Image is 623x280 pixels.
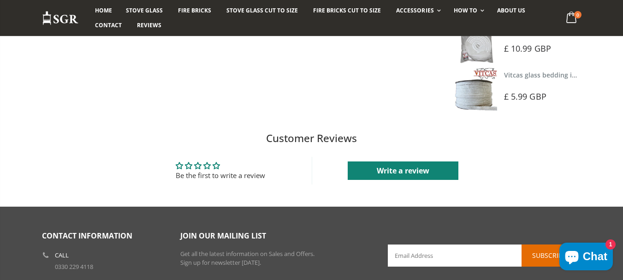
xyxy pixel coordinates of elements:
input: Email Address [388,244,577,267]
a: Write a review [348,161,458,180]
span: Accessories [396,6,433,14]
div: Average rating is 0.00 stars [176,161,265,171]
div: Be the first to write a review [176,171,265,180]
span: 0 [574,11,581,18]
span: Fire Bricks [178,6,211,14]
img: Vitcas white rope, glue and gloves kit 10mm [454,20,497,63]
span: Stove Glass [126,6,163,14]
p: Get all the latest information on Sales and Offers. Sign up for newsletter [DATE]. [180,250,374,268]
span: Reviews [137,21,161,29]
span: Contact [95,21,122,29]
img: Vitcas stove glass bedding in tape [454,68,497,111]
span: £ 5.99 GBP [504,91,546,102]
span: Join our mailing list [180,231,266,241]
a: Fire Bricks Cut To Size [306,3,388,18]
a: 0330 229 4118 [55,262,93,271]
span: Contact Information [42,231,132,241]
a: How To [447,3,489,18]
a: About us [490,3,532,18]
img: Stove Glass Replacement [42,11,79,26]
a: Fire Bricks [171,3,218,18]
h2: Customer Reviews [7,131,616,146]
span: Stove Glass Cut To Size [226,6,298,14]
span: £ 10.99 GBP [504,43,551,54]
button: Subscribe [522,244,577,267]
a: Contact [88,18,129,33]
inbox-online-store-chat: Shopify online store chat [557,243,616,273]
a: 0 [562,9,581,27]
b: Call [55,252,69,258]
a: Home [88,3,119,18]
a: Reviews [130,18,168,33]
span: About us [497,6,525,14]
a: Stove Glass [119,3,170,18]
span: Fire Bricks Cut To Size [313,6,381,14]
a: Accessories [389,3,445,18]
span: How To [454,6,477,14]
span: Home [95,6,112,14]
a: Stove Glass Cut To Size [220,3,305,18]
